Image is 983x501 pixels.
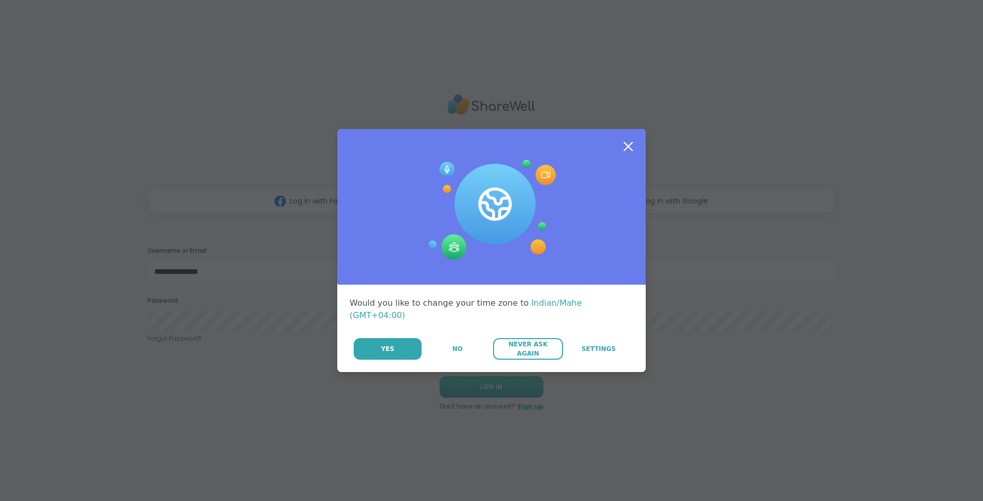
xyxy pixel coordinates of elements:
[581,344,616,354] span: Settings
[350,297,633,322] div: Would you like to change your time zone to
[381,344,394,354] span: Yes
[423,338,492,360] button: No
[493,338,562,360] button: Never Ask Again
[564,338,633,360] a: Settings
[427,160,556,261] img: Session Experience
[354,338,422,360] button: Yes
[498,340,557,358] span: Never Ask Again
[452,344,463,354] span: No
